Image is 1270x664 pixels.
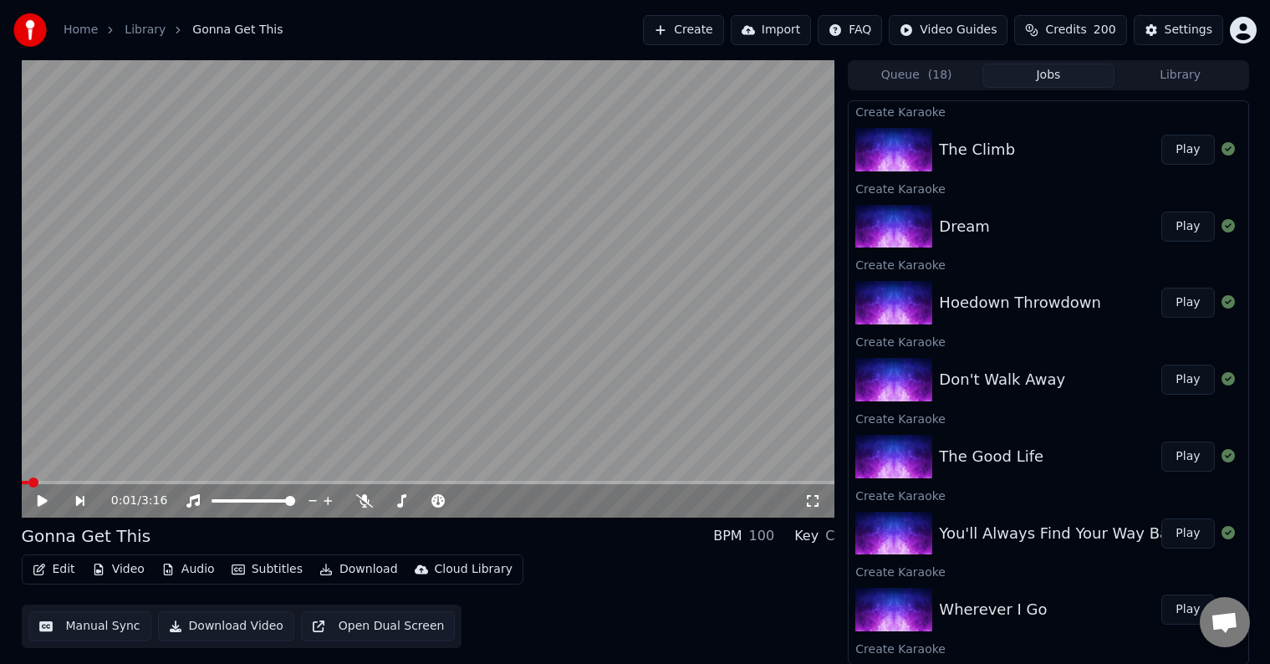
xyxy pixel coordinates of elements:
div: The Climb [939,138,1015,161]
div: Create Karaoke [849,178,1247,198]
button: Manual Sync [28,611,151,641]
button: Video Guides [889,15,1007,45]
button: Credits200 [1014,15,1126,45]
button: Audio [155,558,222,581]
span: Credits [1045,22,1086,38]
div: You'll Always Find Your Way Back Home [939,522,1235,545]
button: Download [313,558,405,581]
div: Create Karaoke [849,254,1247,274]
div: Don't Walk Away [939,368,1065,391]
button: Play [1161,518,1214,549]
div: Create Karaoke [849,638,1247,658]
a: Home [64,22,98,38]
div: Create Karaoke [849,561,1247,581]
div: Hoedown Throwdown [939,291,1101,314]
nav: breadcrumb [64,22,283,38]
button: Video [85,558,151,581]
div: Settings [1165,22,1212,38]
span: 3:16 [141,493,167,509]
div: Key [794,526,819,546]
button: Download Video [158,611,294,641]
button: Open Dual Screen [301,611,456,641]
button: Edit [26,558,82,581]
button: Play [1161,595,1214,625]
button: Create [643,15,724,45]
button: Subtitles [225,558,309,581]
img: youka [13,13,47,47]
span: Gonna Get This [192,22,283,38]
div: Dream [939,215,990,238]
button: Library [1114,64,1247,88]
button: Play [1161,365,1214,395]
div: Gonna Get This [22,524,151,548]
span: 200 [1094,22,1116,38]
button: Play [1161,288,1214,318]
div: Cloud Library [435,561,513,578]
button: Jobs [982,64,1114,88]
button: Play [1161,212,1214,242]
div: Create Karaoke [849,331,1247,351]
div: BPM [713,526,742,546]
span: 0:01 [111,493,137,509]
div: The Good Life [939,445,1043,468]
button: Play [1161,442,1214,472]
button: Queue [850,64,982,88]
div: Create Karaoke [849,485,1247,505]
div: Create Karaoke [849,408,1247,428]
div: C [825,526,834,546]
button: FAQ [818,15,882,45]
span: ( 18 ) [928,67,952,84]
button: Play [1161,135,1214,165]
button: Import [731,15,811,45]
a: Library [125,22,166,38]
a: Open chat [1200,597,1250,647]
div: / [111,493,151,509]
div: 100 [749,526,775,546]
button: Settings [1134,15,1223,45]
div: Create Karaoke [849,101,1247,121]
div: Wherever I Go [939,598,1047,621]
